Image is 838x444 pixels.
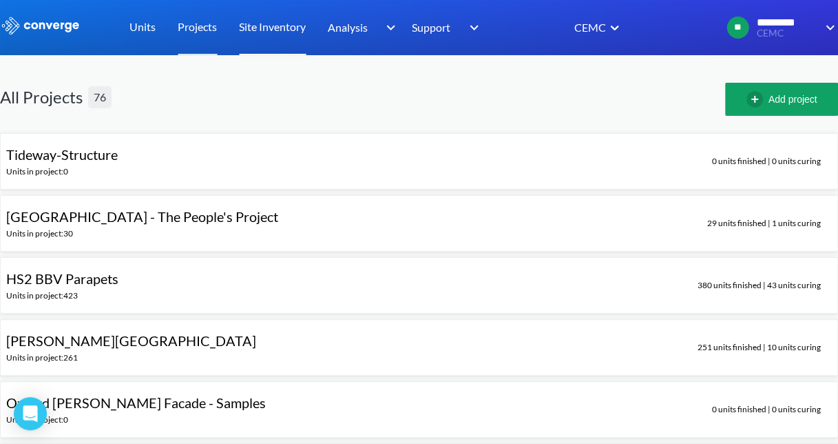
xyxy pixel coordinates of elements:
span: [PERSON_NAME][GEOGRAPHIC_DATA] [6,332,256,349]
span: 0 units finished | 0 units curing [712,155,821,168]
button: Add project [725,83,838,116]
span: Tideway-Structure [6,146,118,163]
span: Units in project: 0 [6,166,68,176]
span: [GEOGRAPHIC_DATA] - The People's Project [6,208,278,225]
span: 29 units finished | 1 units curing [707,217,821,230]
img: downArrow.svg [460,19,482,36]
span: 251 units finished | 10 units curing [698,341,821,354]
img: downArrow.svg [377,19,399,36]
span: Oxford [PERSON_NAME] Facade - Samples [6,394,266,411]
span: Units in project: 0 [6,414,68,425]
span: 0 units finished | 0 units curing [712,403,821,416]
span: Analysis [328,19,368,36]
span: Units in project: 423 [6,290,78,301]
img: add-circle-outline.svg [746,91,768,108]
div: CEMC [573,19,606,36]
span: Units in project: 30 [6,228,73,239]
span: Support [412,19,450,36]
span: HS2 BBV Parapets [6,270,118,287]
div: Open Intercom Messenger [14,397,47,430]
div: 76 [88,86,112,108]
span: Units in project: 261 [6,352,78,363]
span: CEMC [757,28,816,39]
img: downArrow.svg [816,19,838,36]
span: 380 units finished | 43 units curing [698,279,821,292]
